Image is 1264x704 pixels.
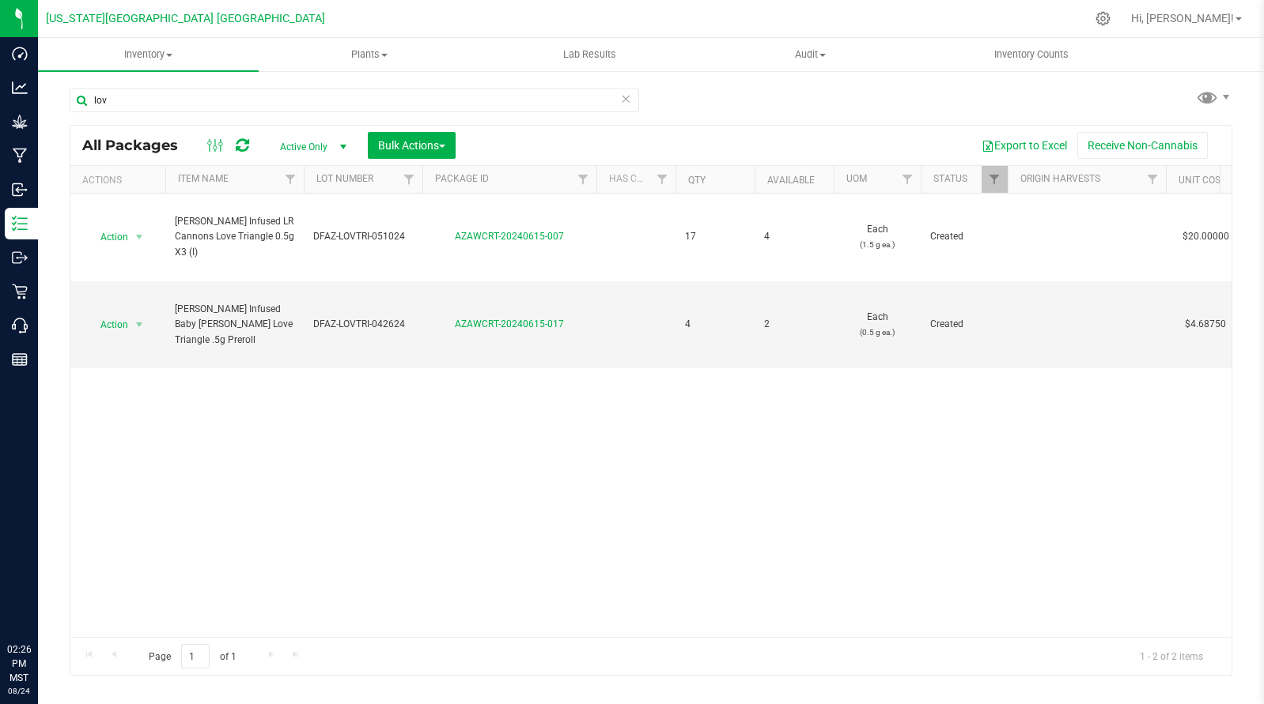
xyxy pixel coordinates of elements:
a: Audit [700,38,921,71]
inline-svg: Outbound [12,250,28,265]
p: (0.5 g ea.) [843,325,911,340]
span: Clear [620,88,631,109]
span: Hi, [PERSON_NAME]! [1131,12,1234,24]
span: Each [843,310,911,340]
inline-svg: Inbound [12,182,28,198]
a: Origin Harvests [1020,173,1100,184]
button: Export to Excel [971,132,1077,159]
span: DFAZ-LOVTRI-051024 [313,229,413,244]
span: Audit [701,47,920,62]
a: Available [767,175,815,186]
a: Inventory [38,38,259,71]
inline-svg: Grow [12,114,28,130]
div: Manage settings [1093,11,1113,26]
th: Has COA [596,166,676,194]
span: select [130,314,149,336]
button: Bulk Actions [368,132,456,159]
a: UOM [846,173,867,184]
span: 4 [764,229,824,244]
a: Filter [278,166,304,193]
a: Filter [649,166,676,193]
span: 4 [685,317,745,332]
a: Filter [982,166,1008,193]
input: 1 [181,644,210,668]
span: Plants [259,47,479,62]
span: [US_STATE][GEOGRAPHIC_DATA] [GEOGRAPHIC_DATA] [46,12,325,25]
div: Actions [82,175,159,186]
a: Package ID [435,173,489,184]
a: Item Name [178,173,229,184]
a: Status [933,173,967,184]
span: Page of 1 [135,644,249,668]
span: All Packages [82,137,194,154]
span: 17 [685,229,745,244]
button: Receive Non-Cannabis [1077,132,1208,159]
span: Inventory Counts [973,47,1090,62]
td: $4.68750 [1166,281,1245,368]
span: Created [930,229,998,244]
p: 02:26 PM MST [7,642,31,685]
a: AZAWCRT-20240615-007 [455,231,564,242]
a: Lot Number [316,173,373,184]
span: Action [86,314,129,336]
a: Filter [1140,166,1166,193]
span: 2 [764,317,824,332]
p: (1.5 g ea.) [843,237,911,252]
span: Inventory [38,47,259,62]
a: Plants [259,38,479,71]
iframe: Resource center [16,578,63,625]
inline-svg: Dashboard [12,46,28,62]
span: 1 - 2 of 2 items [1127,644,1216,668]
span: Each [843,222,911,252]
p: 08/24 [7,685,31,697]
a: AZAWCRT-20240615-017 [455,318,564,329]
inline-svg: Manufacturing [12,148,28,164]
span: [PERSON_NAME] Infused Baby [PERSON_NAME] Love Triangle .5g Preroll [175,302,294,348]
span: select [130,226,149,248]
td: $20.00000 [1166,194,1245,281]
inline-svg: Reports [12,352,28,367]
a: Inventory Counts [921,38,1141,71]
inline-svg: Retail [12,284,28,299]
a: Filter [570,166,596,193]
span: Bulk Actions [378,139,445,152]
inline-svg: Inventory [12,216,28,232]
inline-svg: Analytics [12,80,28,96]
span: DFAZ-LOVTRI-042624 [313,317,413,332]
span: [PERSON_NAME] Infused LR Cannons Love Triangle 0.5g X3 (I) [175,214,294,260]
a: Unit Cost [1179,175,1226,186]
a: Lab Results [479,38,700,71]
a: Qty [688,175,706,186]
a: Filter [895,166,921,193]
input: Search Package ID, Item Name, SKU, Lot or Part Number... [70,88,639,112]
a: Filter [396,166,422,193]
span: Lab Results [542,47,638,62]
span: Action [86,226,129,248]
inline-svg: Call Center [12,318,28,333]
span: Created [930,317,998,332]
